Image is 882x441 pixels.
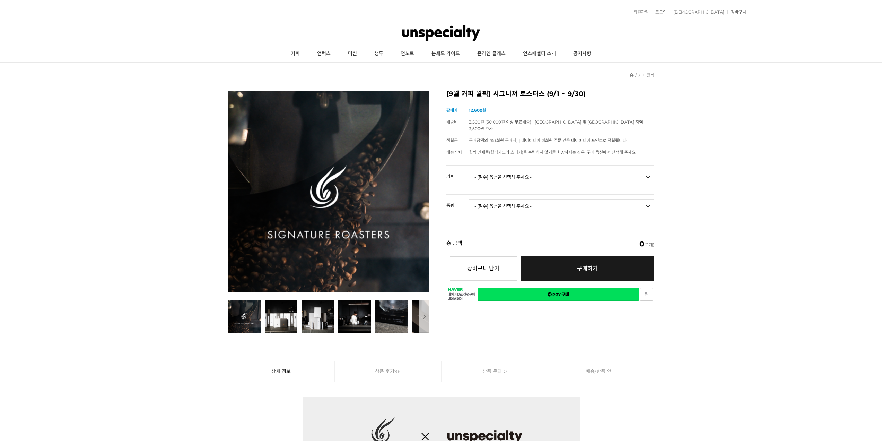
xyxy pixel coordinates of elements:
a: 언노트 [392,45,423,62]
span: 3,500원 (30,000원 이상 무료배송) | [GEOGRAPHIC_DATA] 및 [GEOGRAPHIC_DATA] 지역 3,500원 추가 [469,119,643,131]
button: 장바구니 담기 [450,256,517,281]
em: 0 [639,240,644,248]
a: 상세 정보 [228,361,334,382]
a: 공지사항 [565,45,600,62]
span: 적립금 [446,138,458,143]
button: 다음 [419,300,429,333]
span: 구매금액의 1% (회원 구매시) | 네이버페이 비회원 주문 건은 네이버페이 포인트로 적립됩니다. [469,138,628,143]
a: 구매하기 [521,256,654,281]
a: 로그인 [652,10,667,14]
span: 배송비 [446,119,458,125]
a: 머신 [339,45,366,62]
a: [DEMOGRAPHIC_DATA] [670,10,724,14]
span: (0개) [639,240,654,247]
span: 배송 안내 [446,150,463,155]
h2: [9월 커피 월픽] 시그니쳐 로스터스 (9/1 ~ 9/30) [446,91,654,97]
span: 10 [502,361,507,382]
th: 중량 [446,195,469,211]
a: 상품 문의10 [442,361,548,382]
a: 분쇄도 가이드 [423,45,469,62]
a: 언스페셜티 소개 [514,45,565,62]
th: 커피 [446,166,469,181]
a: 커피 [282,45,308,62]
a: 홈 [630,73,634,78]
a: 장바구니 [727,10,746,14]
a: 온라인 클래스 [469,45,514,62]
strong: 총 금액 [446,240,462,247]
a: 회원가입 [630,10,649,14]
span: 구매하기 [577,265,598,272]
a: 새창 [640,288,653,301]
img: 언스페셜티 몰 [402,23,480,43]
a: 커피 월픽 [638,73,654,78]
strong: 12,600원 [469,108,486,113]
span: 96 [394,361,401,382]
a: 언럭스 [308,45,339,62]
a: 상품 후기96 [335,361,441,382]
a: 배송/반품 안내 [548,361,654,382]
span: 판매가 [446,108,458,113]
a: 생두 [366,45,392,62]
span: 월픽 인쇄물(월픽카드와 스티커)을 수령하지 않기를 희망하시는 경우, 구매 옵션에서 선택해 주세요. [469,150,637,155]
img: [9월 커피 월픽] 시그니쳐 로스터스 (9/1 ~ 9/30) [228,91,429,292]
a: 새창 [478,288,639,301]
